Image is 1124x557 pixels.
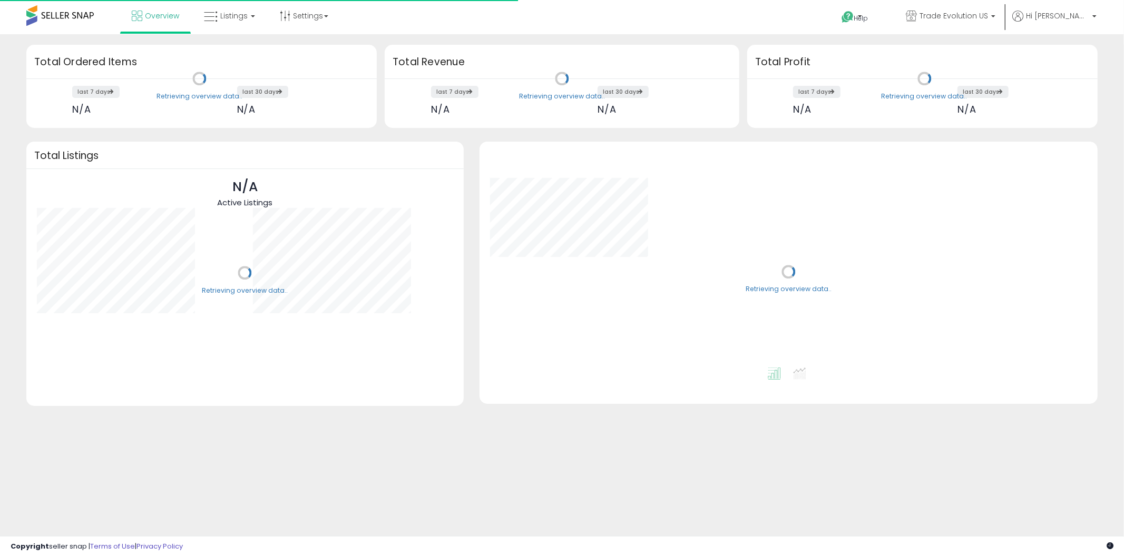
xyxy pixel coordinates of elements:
[220,11,248,21] span: Listings
[202,286,288,295] div: Retrieving overview data..
[519,92,605,101] div: Retrieving overview data..
[145,11,179,21] span: Overview
[920,11,988,21] span: Trade Evolution US
[746,285,832,294] div: Retrieving overview data..
[854,14,868,23] span: Help
[882,92,967,101] div: Retrieving overview data..
[1026,11,1089,21] span: Hi [PERSON_NAME]
[1012,11,1097,34] a: Hi [PERSON_NAME]
[833,3,889,34] a: Help
[157,92,242,101] div: Retrieving overview data..
[841,11,854,24] i: Get Help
